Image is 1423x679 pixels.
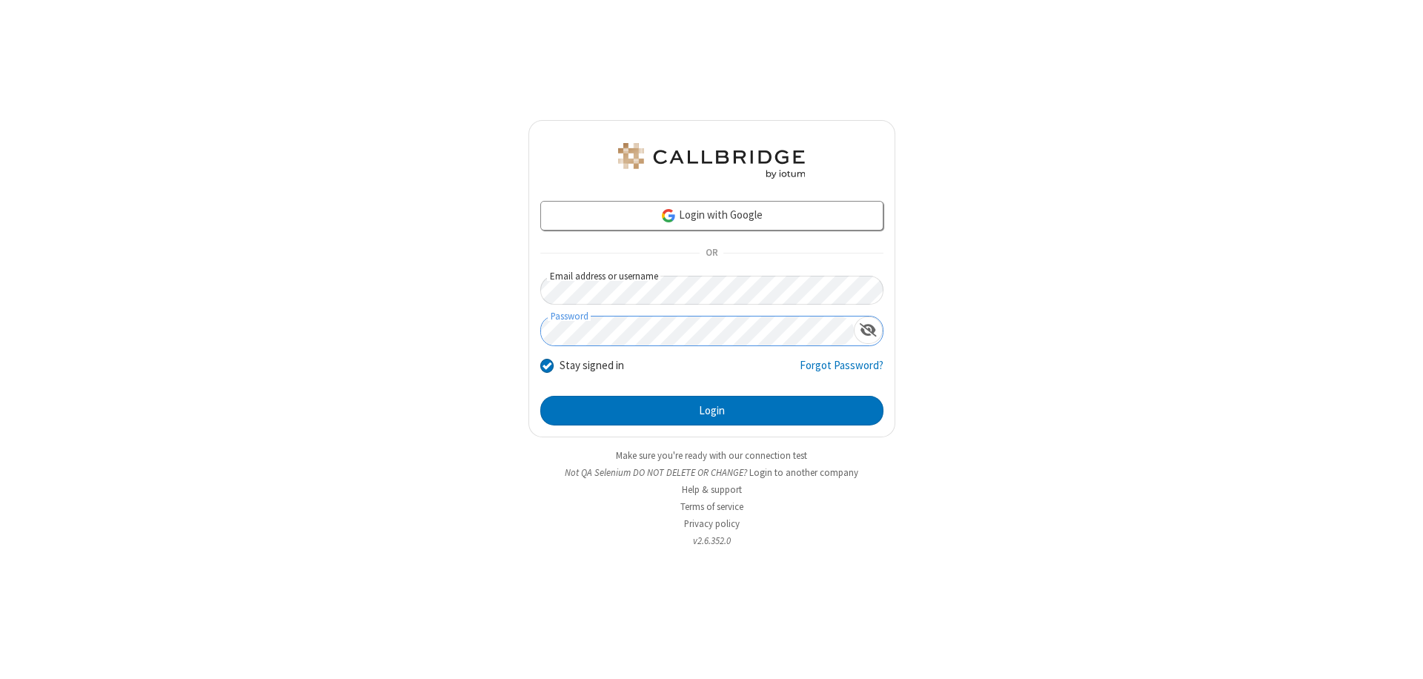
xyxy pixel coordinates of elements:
span: OR [700,243,723,264]
iframe: Chat [1386,640,1412,669]
button: Login to another company [749,466,858,480]
a: Help & support [682,483,742,496]
li: Not QA Selenium DO NOT DELETE OR CHANGE? [528,466,895,480]
input: Email address or username [540,276,883,305]
div: Show password [854,317,883,344]
input: Password [541,317,854,345]
label: Stay signed in [560,357,624,374]
img: QA Selenium DO NOT DELETE OR CHANGE [615,143,808,179]
a: Terms of service [680,500,743,513]
a: Forgot Password? [800,357,883,385]
a: Login with Google [540,201,883,231]
img: google-icon.png [660,208,677,224]
a: Make sure you're ready with our connection test [616,449,807,462]
a: Privacy policy [684,517,740,530]
button: Login [540,396,883,425]
li: v2.6.352.0 [528,534,895,548]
